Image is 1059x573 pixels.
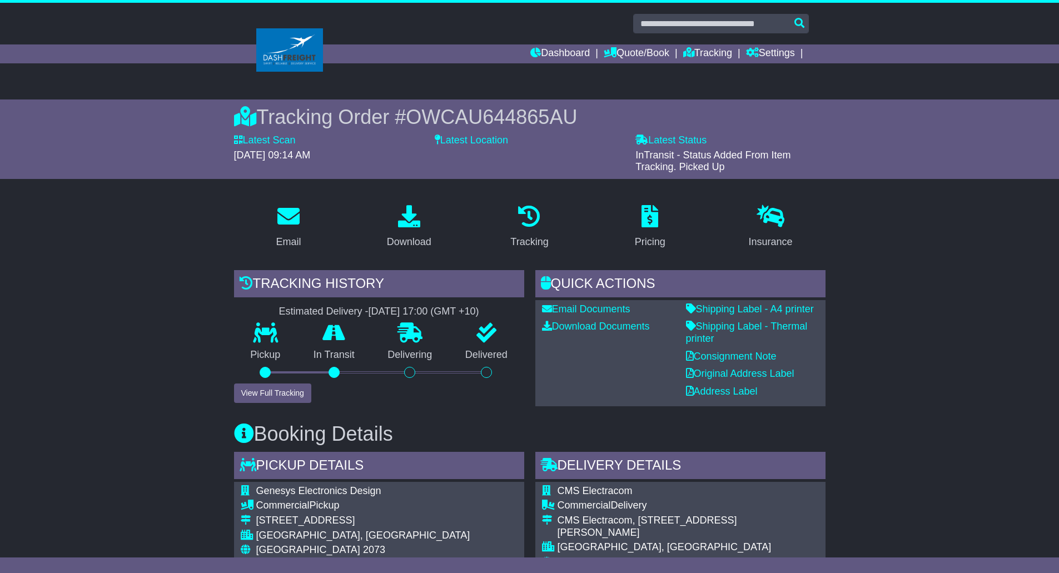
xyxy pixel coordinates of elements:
[664,556,687,567] span: 2148
[503,201,555,253] a: Tracking
[686,321,808,344] a: Shipping Label - Thermal printer
[234,383,311,403] button: View Full Tracking
[234,134,296,147] label: Latest Scan
[269,201,308,253] a: Email
[276,235,301,250] div: Email
[256,515,470,527] div: [STREET_ADDRESS]
[558,515,819,539] div: CMS Electracom, [STREET_ADDRESS][PERSON_NAME]
[234,270,524,300] div: Tracking history
[558,556,662,567] span: [GEOGRAPHIC_DATA]
[558,485,633,496] span: CMS Electracom
[256,544,360,555] span: [GEOGRAPHIC_DATA]
[406,106,577,128] span: OWCAU644865AU
[542,303,630,315] a: Email Documents
[686,351,777,362] a: Consignment Note
[380,201,439,253] a: Download
[558,500,819,512] div: Delivery
[635,235,665,250] div: Pricing
[558,500,611,511] span: Commercial
[686,386,758,397] a: Address Label
[742,201,800,253] a: Insurance
[542,321,650,332] a: Download Documents
[686,303,814,315] a: Shipping Label - A4 printer
[558,541,819,554] div: [GEOGRAPHIC_DATA], [GEOGRAPHIC_DATA]
[387,235,431,250] div: Download
[635,134,707,147] label: Latest Status
[530,44,590,63] a: Dashboard
[435,134,508,147] label: Latest Location
[297,349,371,361] p: In Transit
[449,349,524,361] p: Delivered
[604,44,669,63] a: Quote/Book
[749,235,793,250] div: Insurance
[363,544,385,555] span: 2073
[510,235,548,250] div: Tracking
[234,105,826,129] div: Tracking Order #
[256,530,470,542] div: [GEOGRAPHIC_DATA], [GEOGRAPHIC_DATA]
[369,306,479,318] div: [DATE] 17:00 (GMT +10)
[256,500,310,511] span: Commercial
[746,44,795,63] a: Settings
[535,452,826,482] div: Delivery Details
[635,150,790,173] span: InTransit - Status Added From Item Tracking. Picked Up
[686,368,794,379] a: Original Address Label
[371,349,449,361] p: Delivering
[234,150,311,161] span: [DATE] 09:14 AM
[535,270,826,300] div: Quick Actions
[256,485,381,496] span: Genesys Electronics Design
[234,349,297,361] p: Pickup
[234,306,524,318] div: Estimated Delivery -
[234,452,524,482] div: Pickup Details
[683,44,732,63] a: Tracking
[256,500,470,512] div: Pickup
[628,201,673,253] a: Pricing
[234,423,826,445] h3: Booking Details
